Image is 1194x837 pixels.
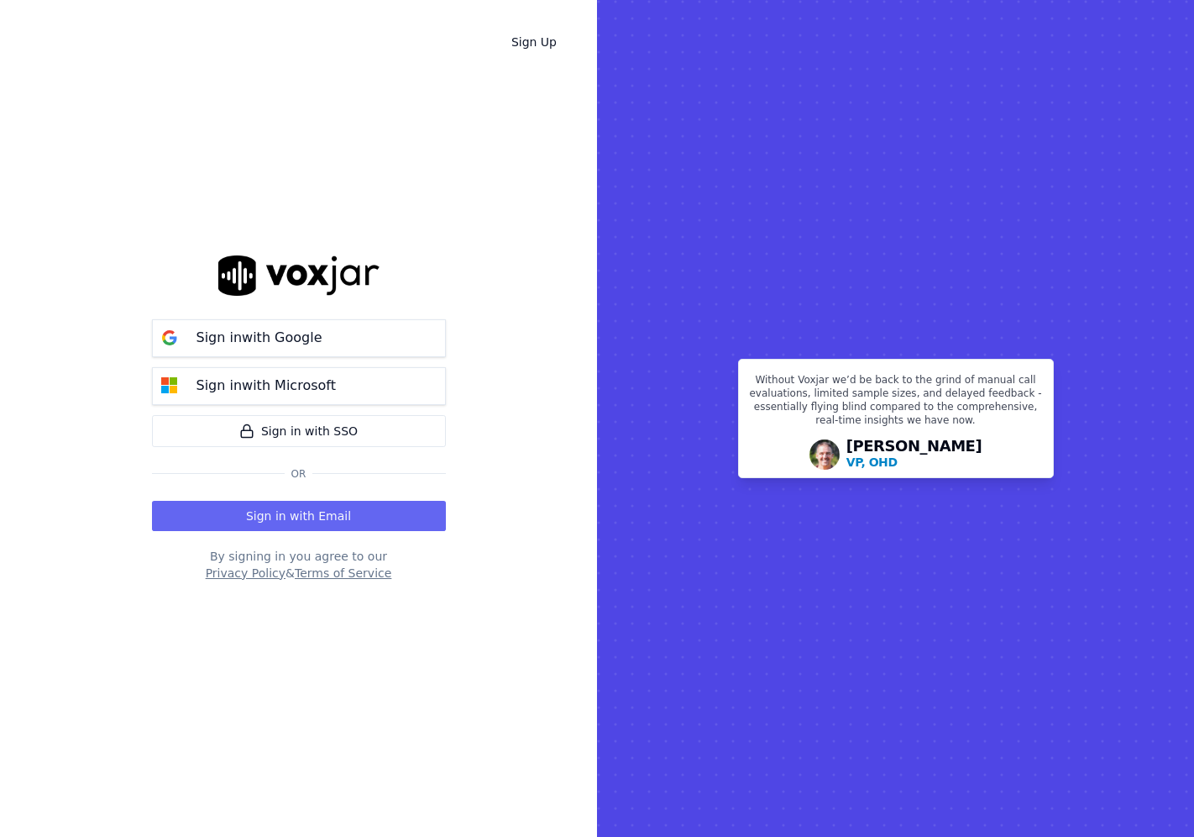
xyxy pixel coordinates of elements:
img: Avatar [809,440,840,470]
p: Sign in with Google [196,328,322,348]
img: logo [218,255,380,295]
img: microsoft Sign in button [153,369,186,403]
div: By signing in you agree to our & [152,548,446,582]
img: google Sign in button [153,321,186,355]
button: Privacy Policy [206,565,285,582]
button: Sign inwith Microsoft [152,367,446,405]
a: Sign in with SSO [152,415,446,447]
p: Sign in with Microsoft [196,376,336,396]
button: Sign inwith Google [152,319,446,357]
button: Sign in with Email [152,501,446,531]
p: VP, OHD [846,454,898,471]
a: Sign Up [498,27,570,57]
span: Or [285,467,313,481]
button: Terms of Service [295,565,391,582]
div: [PERSON_NAME] [846,439,982,471]
p: Without Voxjar we’d be back to the grind of manual call evaluations, limited sample sizes, and de... [749,373,1043,434]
